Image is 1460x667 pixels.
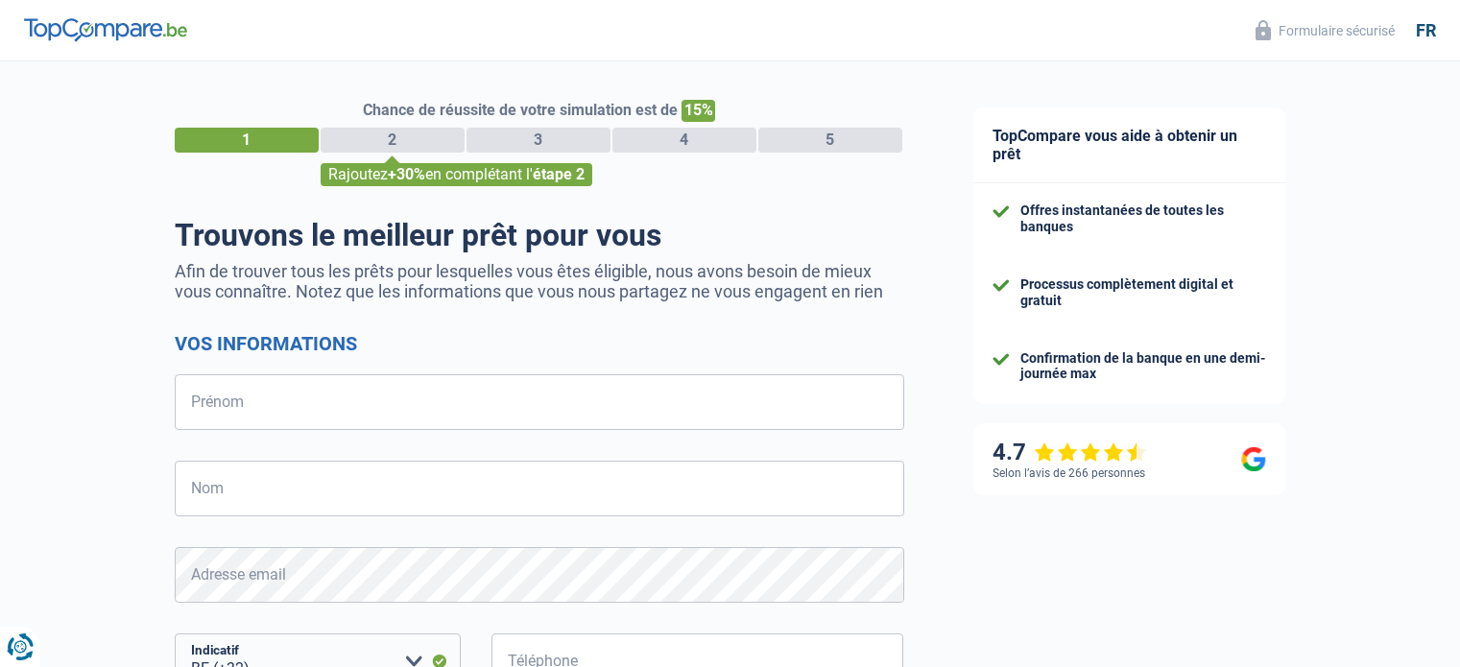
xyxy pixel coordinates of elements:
[993,466,1145,480] div: Selon l’avis de 266 personnes
[175,128,319,153] div: 1
[388,165,425,183] span: +30%
[1020,202,1266,235] div: Offres instantanées de toutes les banques
[321,163,592,186] div: Rajoutez en complétant l'
[1020,276,1266,309] div: Processus complètement digital et gratuit
[758,128,902,153] div: 5
[363,101,678,119] span: Chance de réussite de votre simulation est de
[175,261,904,301] p: Afin de trouver tous les prêts pour lesquelles vous êtes éligible, nous avons besoin de mieux vou...
[1020,350,1266,383] div: Confirmation de la banque en une demi-journée max
[682,100,715,122] span: 15%
[175,332,904,355] h2: Vos informations
[1244,14,1406,46] button: Formulaire sécurisé
[321,128,465,153] div: 2
[612,128,756,153] div: 4
[973,107,1285,183] div: TopCompare vous aide à obtenir un prêt
[24,18,187,41] img: TopCompare Logo
[533,165,585,183] span: étape 2
[993,439,1147,466] div: 4.7
[1416,20,1436,41] div: fr
[175,217,904,253] h1: Trouvons le meilleur prêt pour vous
[467,128,610,153] div: 3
